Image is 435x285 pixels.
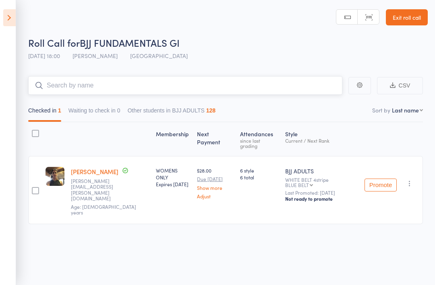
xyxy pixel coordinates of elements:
[156,167,191,187] div: WOMENS ONLY
[392,106,419,114] div: Last name
[285,167,358,175] div: BJJ ADULTS
[285,196,358,202] div: Not ready to promote
[80,36,180,49] span: BJJ FUNDAMENTALS GI
[71,203,136,216] span: Age: [DEMOGRAPHIC_DATA] years
[285,177,358,187] div: WHITE BELT 4stripe
[130,52,188,60] span: [GEOGRAPHIC_DATA]
[240,167,279,174] span: 6 style
[377,77,423,94] button: CSV
[72,52,118,60] span: [PERSON_NAME]
[46,167,64,186] img: image1716876596.png
[197,167,234,199] div: $28.00
[206,107,215,114] div: 128
[372,106,390,114] label: Sort by
[156,181,191,187] div: Expires [DATE]
[197,193,234,199] a: Adjust
[240,138,279,148] div: since last grading
[285,138,358,143] div: Current / Next Rank
[197,176,234,182] small: Due [DATE]
[365,179,397,191] button: Promote
[240,174,279,181] span: 6 total
[153,126,194,152] div: Membership
[285,182,309,187] div: BLUE BELT
[28,52,60,60] span: [DATE] 18:00
[285,190,358,196] small: Last Promoted: [DATE]
[194,126,237,152] div: Next Payment
[197,185,234,190] a: Show more
[58,107,61,114] div: 1
[28,103,61,122] button: Checked in1
[128,103,216,122] button: Other students in BJJ ADULTS128
[71,167,118,176] a: [PERSON_NAME]
[28,76,342,95] input: Search by name
[282,126,361,152] div: Style
[237,126,282,152] div: Atten­dances
[28,36,80,49] span: Roll Call for
[117,107,120,114] div: 0
[386,9,428,25] a: Exit roll call
[71,178,123,202] small: patricia.tonelli@hotmail.com
[68,103,120,122] button: Waiting to check in0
